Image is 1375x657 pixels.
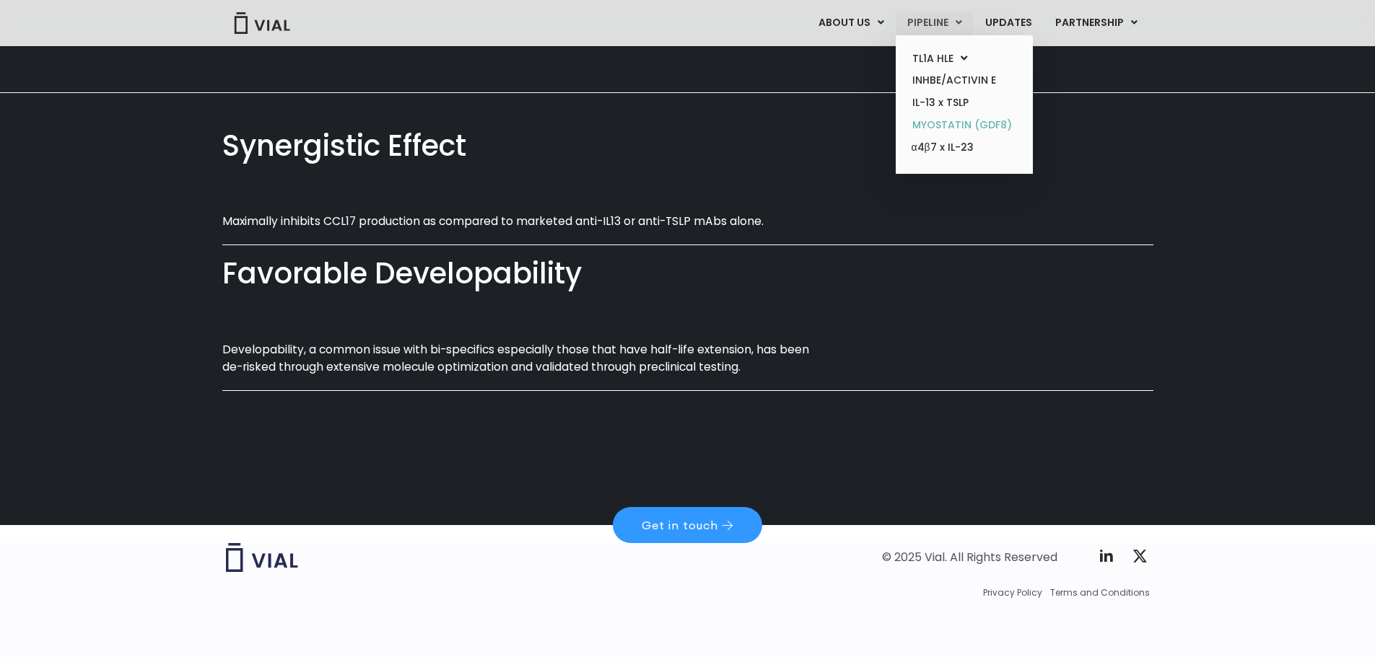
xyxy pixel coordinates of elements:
[226,543,298,572] img: Vial logo wih "Vial" spelled out
[1044,11,1149,35] a: PARTNERSHIPMenu Toggle
[896,11,973,35] a: PIPELINEMenu Toggle
[807,11,895,35] a: ABOUT USMenu Toggle
[901,136,1027,159] a: α4β7 x IL-23
[222,125,1153,167] div: Synergistic Effect
[901,48,1027,70] a: TL1A HLEMenu Toggle
[901,92,1027,114] a: IL-13 x TSLP
[222,213,827,229] p: Maximally inhibits CCL17 production as compared to marketed anti-IL13 or anti-TSLP mAbs alone.
[882,550,1057,565] div: © 2025 Vial. All Rights Reserved
[974,11,1043,35] a: UPDATES
[222,341,827,375] p: Developability, a common issue with bi-specifics especially those that have half-life extension, ...
[613,507,762,543] a: Get in touch
[983,586,1042,599] a: Privacy Policy
[901,114,1027,136] a: MYOSTATIN (GDF8)
[233,12,291,34] img: Vial Logo
[222,253,1153,294] div: Favorable Developability
[642,519,718,531] span: Get in touch
[901,69,1027,92] a: INHBE/ACTIVIN E
[1050,586,1150,599] a: Terms and Conditions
